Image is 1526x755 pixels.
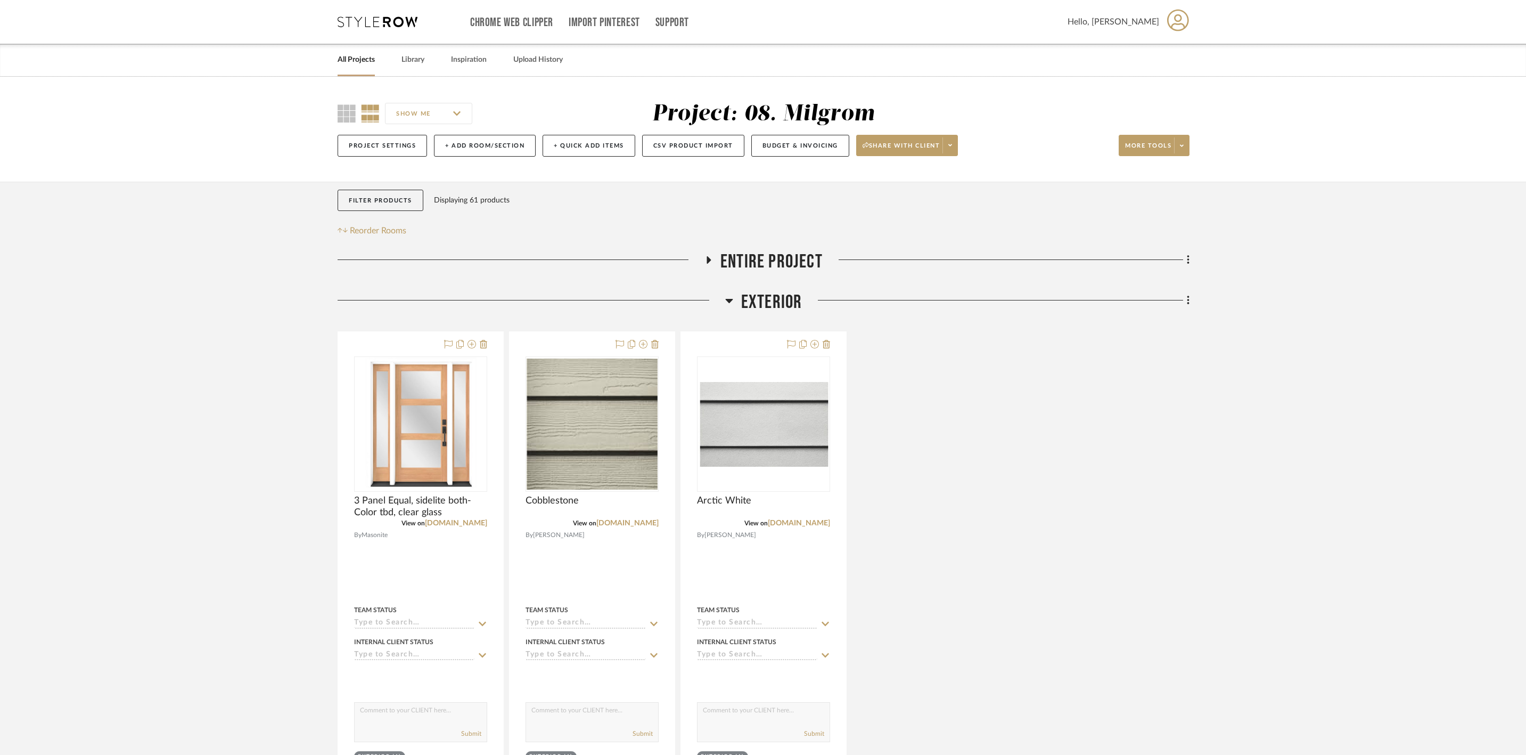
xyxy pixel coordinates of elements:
[741,291,802,314] span: Exterior
[350,224,406,237] span: Reorder Rooms
[526,619,646,629] input: Type to Search…
[697,619,817,629] input: Type to Search…
[526,651,646,661] input: Type to Search…
[704,530,756,540] span: [PERSON_NAME]
[354,651,474,661] input: Type to Search…
[401,53,424,67] a: Library
[569,18,640,27] a: Import Pinterest
[338,190,423,212] button: Filter Products
[1119,135,1189,156] button: More tools
[338,135,427,157] button: Project Settings
[573,520,596,526] span: View on
[425,519,487,527] a: [DOMAIN_NAME]
[526,605,568,615] div: Team Status
[461,729,481,738] button: Submit
[513,53,563,67] a: Upload History
[354,605,397,615] div: Team Status
[1068,15,1159,28] span: Hello, [PERSON_NAME]
[434,135,536,157] button: + Add Room/Section
[642,135,744,157] button: CSV Product Import
[434,190,510,211] div: Displaying 61 products
[697,637,776,647] div: Internal Client Status
[526,495,579,507] span: Cobblestone
[804,729,824,738] button: Submit
[470,18,553,27] a: Chrome Web Clipper
[768,519,830,527] a: [DOMAIN_NAME]
[401,520,425,526] span: View on
[856,135,958,156] button: Share with client
[633,729,653,738] button: Submit
[720,250,823,273] span: Entire Project
[526,530,533,540] span: By
[698,382,829,467] img: Arctic White
[354,495,487,518] span: 3 Panel Equal, sidelite both- Color tbd, clear glass
[697,495,751,507] span: Arctic White
[697,651,817,661] input: Type to Search…
[338,224,406,237] button: Reorder Rooms
[596,519,659,527] a: [DOMAIN_NAME]
[338,53,375,67] a: All Projects
[362,530,388,540] span: Masonite
[364,358,478,491] img: 3 Panel Equal, sidelite both- Color tbd, clear glass
[863,142,940,158] span: Share with client
[354,530,362,540] span: By
[652,103,875,125] div: Project: 08. Milgrom
[697,530,704,540] span: By
[533,530,585,540] span: [PERSON_NAME]
[527,359,658,490] img: Cobblestone
[354,619,474,629] input: Type to Search…
[354,637,433,647] div: Internal Client Status
[697,605,740,615] div: Team Status
[526,637,605,647] div: Internal Client Status
[451,53,487,67] a: Inspiration
[744,520,768,526] span: View on
[751,135,849,157] button: Budget & Invoicing
[543,135,635,157] button: + Quick Add Items
[655,18,689,27] a: Support
[1125,142,1171,158] span: More tools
